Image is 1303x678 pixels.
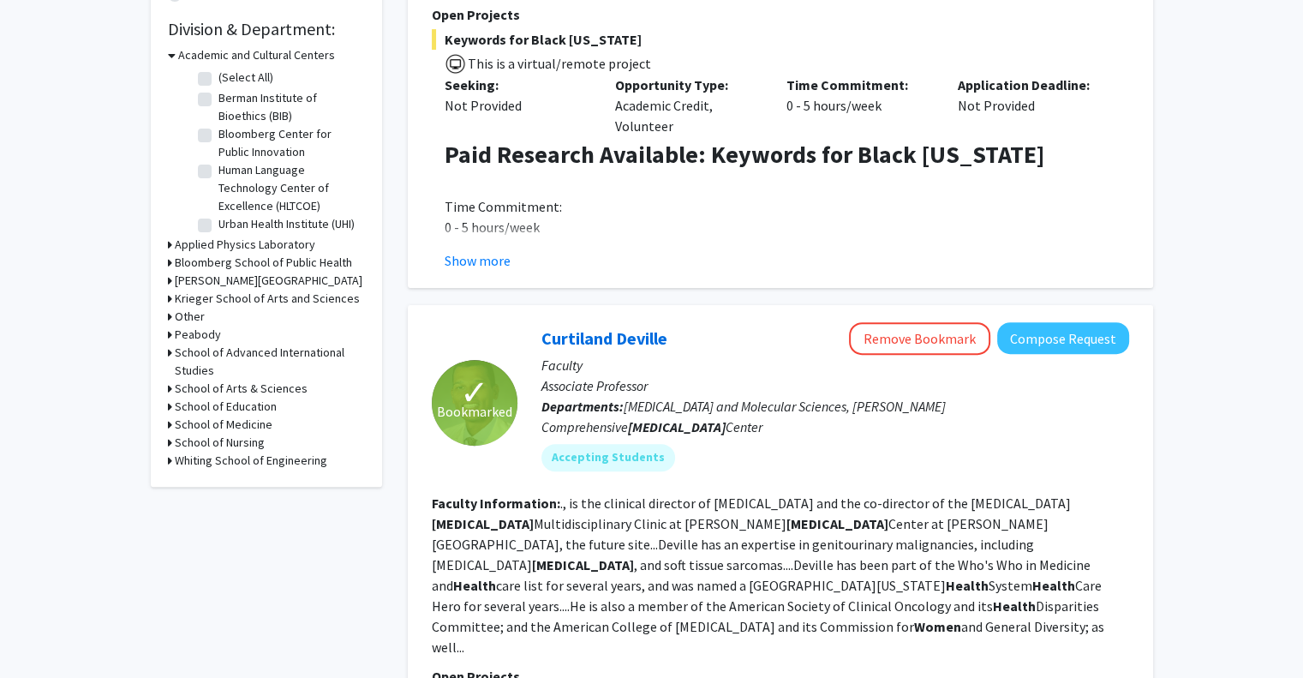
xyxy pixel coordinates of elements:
[946,577,989,594] b: Health
[460,384,489,401] span: ✓
[958,75,1103,95] p: Application Deadline:
[997,322,1129,354] button: Compose Request to Curtiland Deville
[168,19,365,39] h2: Division & Department:
[993,597,1036,615] b: Health
[541,327,667,349] a: Curtiland Deville
[602,75,774,136] div: Academic Credit, Volunteer
[453,577,496,594] b: Health
[1032,577,1075,594] b: Health
[218,89,361,125] label: Berman Institute of Bioethics (BIB)
[175,326,221,344] h3: Peabody
[541,355,1129,375] p: Faculty
[175,452,327,470] h3: Whiting School of Engineering
[445,219,540,236] span: 0 - 5 hours/week
[175,398,277,416] h3: School of Education
[175,416,272,434] h3: School of Medicine
[175,254,352,272] h3: Bloomberg School of Public Health
[541,375,1129,396] p: Associate Professor
[914,618,961,635] b: Women
[437,401,512,422] span: Bookmarked
[541,398,624,415] b: Departments:
[628,418,726,435] b: [MEDICAL_DATA]
[218,215,355,233] label: Urban Health Institute (UHI)
[786,75,932,95] p: Time Commitment:
[432,4,1129,25] p: Open Projects
[432,495,1104,656] fg-read-more: ., is the clinical director of [MEDICAL_DATA] and the co-director of the [MEDICAL_DATA] Multidisc...
[532,556,634,573] b: [MEDICAL_DATA]
[432,29,1129,50] span: Keywords for Black [US_STATE]
[218,125,361,161] label: Bloomberg Center for Public Innovation
[615,75,761,95] p: Opportunity Type:
[175,434,265,452] h3: School of Nursing
[432,495,560,512] b: Faculty Information:
[175,290,360,308] h3: Krieger School of Arts and Sciences
[786,515,888,532] b: [MEDICAL_DATA]
[445,75,590,95] p: Seeking:
[541,398,946,435] span: [MEDICAL_DATA] and Molecular Sciences, [PERSON_NAME] Comprehensive Center
[175,236,315,254] h3: Applied Physics Laboratory
[178,46,335,64] h3: Academic and Cultural Centers
[445,139,1044,170] strong: Paid Research Available: Keywords for Black [US_STATE]
[945,75,1116,136] div: Not Provided
[218,161,361,215] label: Human Language Technology Center of Excellence (HLTCOE)
[432,515,534,532] b: [MEDICAL_DATA]
[541,444,675,471] mat-chip: Accepting Students
[445,198,562,215] span: Time Commitment:
[218,69,273,87] label: (Select All)
[849,322,990,355] button: Remove Bookmark
[175,344,365,380] h3: School of Advanced International Studies
[774,75,945,136] div: 0 - 5 hours/week
[13,601,73,665] iframe: Chat
[445,239,490,256] span: Stipend
[445,250,511,271] button: Show more
[175,272,362,290] h3: [PERSON_NAME][GEOGRAPHIC_DATA]
[445,95,590,116] div: Not Provided
[175,308,205,326] h3: Other
[466,55,651,72] span: This is a virtual/remote project
[175,380,308,398] h3: School of Arts & Sciences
